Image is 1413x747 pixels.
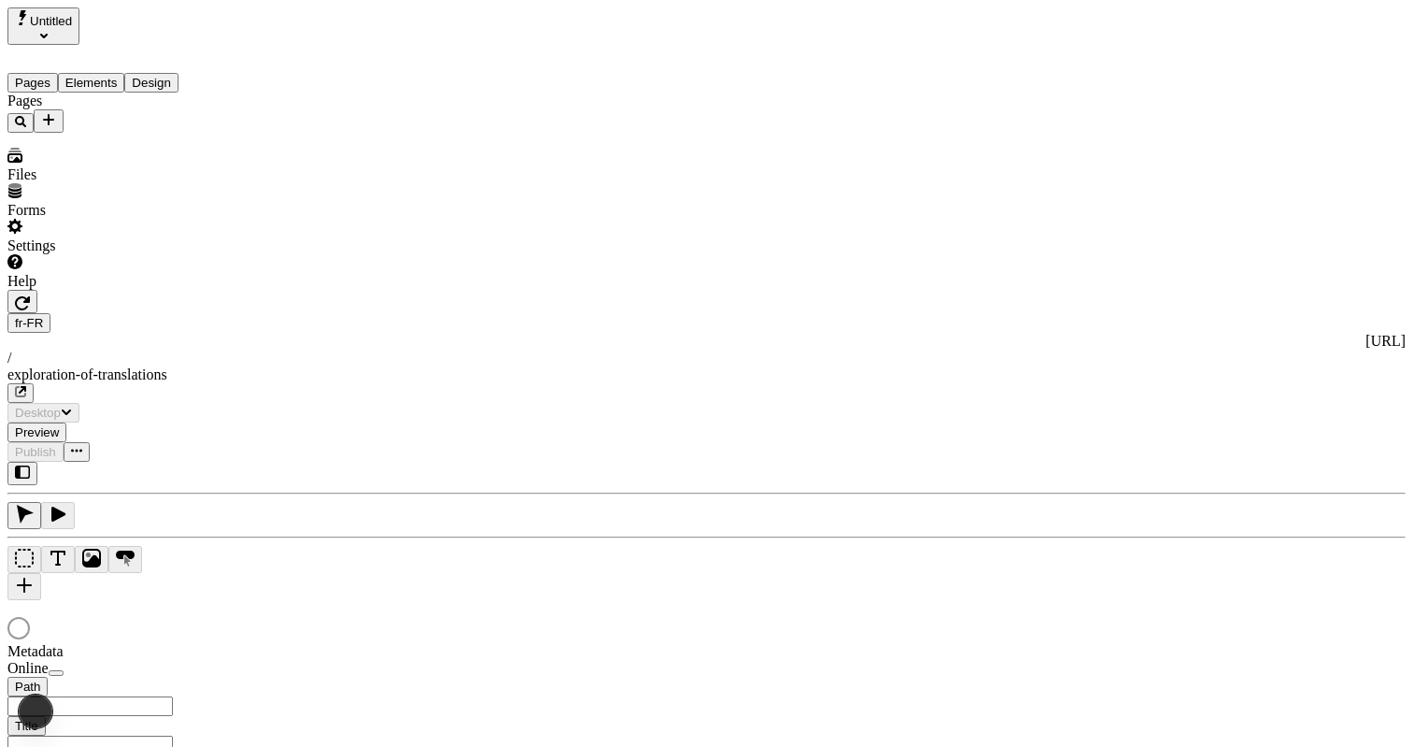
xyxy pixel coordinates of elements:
button: Publish [7,442,64,462]
button: Desktop [7,403,79,423]
button: Preview [7,423,66,442]
span: Desktop [15,406,61,420]
button: Select site [7,7,79,45]
div: Files [7,166,232,183]
button: Text [41,546,75,573]
button: Image [75,546,108,573]
div: Settings [7,237,232,254]
div: [URL] [7,333,1406,350]
button: Button [108,546,142,573]
button: Box [7,546,41,573]
span: Publish [15,445,56,459]
button: Add new [34,109,64,133]
button: Open locale picker [7,313,50,333]
div: Forms [7,202,232,219]
button: Pages [7,73,58,93]
div: Help [7,273,232,290]
button: Design [124,73,178,93]
span: Preview [15,425,59,439]
div: Pages [7,93,232,109]
button: Elements [58,73,125,93]
span: Untitled [30,14,72,28]
div: Metadata [7,643,232,660]
button: Path [7,677,48,697]
span: fr-FR [15,316,43,330]
button: Title [7,716,46,736]
div: exploration-of-translations [7,366,1406,383]
div: / [7,350,1406,366]
span: Online [7,660,49,676]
